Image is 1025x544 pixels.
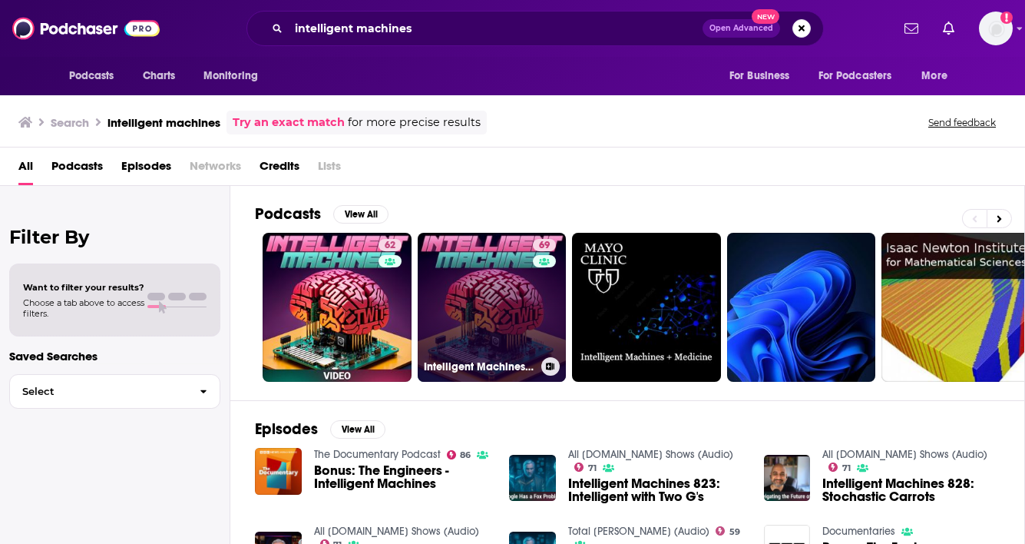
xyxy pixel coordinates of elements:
[574,463,597,472] a: 71
[18,154,33,185] a: All
[58,61,134,91] button: open menu
[9,226,220,248] h2: Filter By
[193,61,278,91] button: open menu
[190,154,241,185] span: Networks
[703,19,780,38] button: Open AdvancedNew
[729,529,740,536] span: 59
[260,154,299,185] a: Credits
[203,65,258,87] span: Monitoring
[719,61,809,91] button: open menu
[979,12,1013,45] img: User Profile
[568,477,746,503] a: Intelligent Machines 823: Intelligent with Two G's
[314,448,441,461] a: The Documentary Podcast
[752,9,779,24] span: New
[133,61,185,91] a: Charts
[333,205,389,224] button: View All
[314,464,491,490] a: Bonus: The Engineers - Intelligent Machines
[318,154,341,185] span: Lists
[23,282,144,293] span: Want to filter your results?
[9,374,220,409] button: Select
[9,349,220,363] p: Saved Searches
[979,12,1013,45] span: Logged in as megcassidy
[898,15,924,41] a: Show notifications dropdown
[568,448,733,461] a: All TWiT.tv Shows (Audio)
[1000,12,1013,24] svg: Add a profile image
[911,61,967,91] button: open menu
[51,154,103,185] a: Podcasts
[424,360,535,373] h3: Intelligent Machines (Audio)
[263,233,412,382] a: 62
[716,526,740,536] a: 59
[588,465,597,472] span: 71
[937,15,961,41] a: Show notifications dropdown
[12,14,160,43] img: Podchaser - Follow, Share and Rate Podcasts
[764,455,811,502] img: Intelligent Machines 828: Stochastic Carrots
[460,452,471,459] span: 86
[107,115,220,130] h3: intelligent machines
[418,233,567,382] a: 69Intelligent Machines (Audio)
[246,11,824,46] div: Search podcasts, credits, & more...
[314,525,479,538] a: All TWiT.tv Shows (Audio)
[23,297,144,319] span: Choose a tab above to access filters.
[69,65,114,87] span: Podcasts
[539,238,550,254] span: 69
[348,114,481,131] span: for more precise results
[121,154,171,185] a: Episodes
[330,420,385,439] button: View All
[921,65,947,87] span: More
[10,386,187,396] span: Select
[842,465,851,472] span: 71
[255,448,302,495] img: Bonus: The Engineers - Intelligent Machines
[255,420,385,439] a: EpisodesView All
[818,65,892,87] span: For Podcasters
[143,65,176,87] span: Charts
[255,420,318,439] h2: Episodes
[828,463,851,472] a: 71
[385,238,395,254] span: 62
[51,115,89,130] h3: Search
[509,455,556,502] img: Intelligent Machines 823: Intelligent with Two G's
[379,239,402,251] a: 62
[255,204,321,224] h2: Podcasts
[822,448,987,461] a: All TWiT.tv Shows (Audio)
[233,114,345,131] a: Try an exact match
[808,61,914,91] button: open menu
[289,16,703,41] input: Search podcasts, credits, & more...
[729,65,790,87] span: For Business
[822,477,1000,503] a: Intelligent Machines 828: Stochastic Carrots
[924,116,1000,129] button: Send feedback
[822,525,895,538] a: Documentaries
[568,525,709,538] a: Total Leo (Audio)
[979,12,1013,45] button: Show profile menu
[447,450,471,459] a: 86
[709,25,773,32] span: Open Advanced
[255,204,389,224] a: PodcastsView All
[533,239,556,251] a: 69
